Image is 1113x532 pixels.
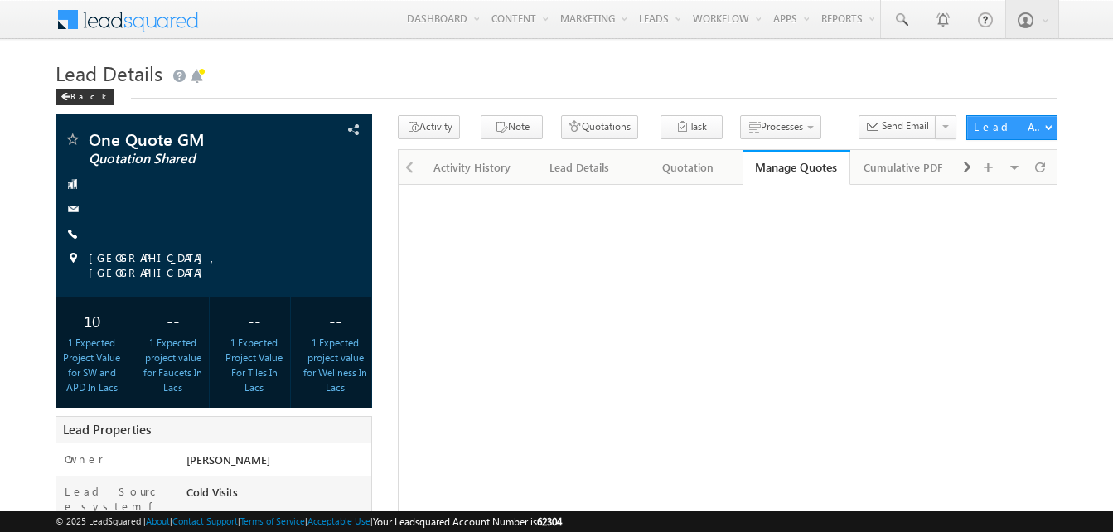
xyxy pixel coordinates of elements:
div: 1 Expected Project Value for SW and APD In Lacs [60,336,123,395]
div: -- [141,305,205,336]
span: 62304 [537,515,562,528]
div: Back [56,89,114,105]
span: Send Email [882,118,929,133]
span: Quotation Shared [89,151,283,167]
div: -- [303,305,367,336]
a: Activity History [419,150,526,185]
div: Cumulative PDF [864,157,943,177]
button: Quotations [561,115,638,139]
span: Lead Properties [63,421,151,438]
a: Back [56,88,123,102]
span: Your Leadsquared Account Number is [373,515,562,528]
label: Owner [65,452,104,467]
a: Acceptable Use [307,515,370,526]
div: Lead Details [540,157,619,177]
div: 1 Expected project value for Faucets In Lacs [141,336,205,395]
a: Quotation [635,150,743,185]
div: Manage Quotes [755,159,838,175]
span: [GEOGRAPHIC_DATA], [GEOGRAPHIC_DATA] [89,250,344,280]
div: Quotation [648,157,728,177]
div: 1 Expected Project Value For Tiles In Lacs [222,336,286,395]
span: One Quote GM [89,131,283,148]
span: Processes [761,120,803,133]
div: 10 [60,305,123,336]
button: Processes [740,115,821,139]
button: Activity [398,115,460,139]
span: [PERSON_NAME] [186,452,270,467]
a: Cumulative PDF [850,150,958,185]
button: Lead Actions [966,115,1057,140]
span: © 2025 LeadSquared | | | | | [56,514,562,530]
label: Lead Source_system_field [65,484,171,529]
a: Manage Quotes [743,150,850,185]
div: 1 Expected project value for Wellness In Lacs [303,336,367,395]
span: Lead Details [56,60,162,86]
a: Lead Details [526,150,634,185]
a: About [146,515,170,526]
button: Send Email [859,115,936,139]
button: Task [661,115,723,139]
div: Cold Visits [182,484,371,507]
div: Activity History [432,157,511,177]
a: Terms of Service [240,515,305,526]
a: Contact Support [172,515,238,526]
div: Lead Actions [974,119,1044,134]
button: Note [481,115,543,139]
div: -- [222,305,286,336]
